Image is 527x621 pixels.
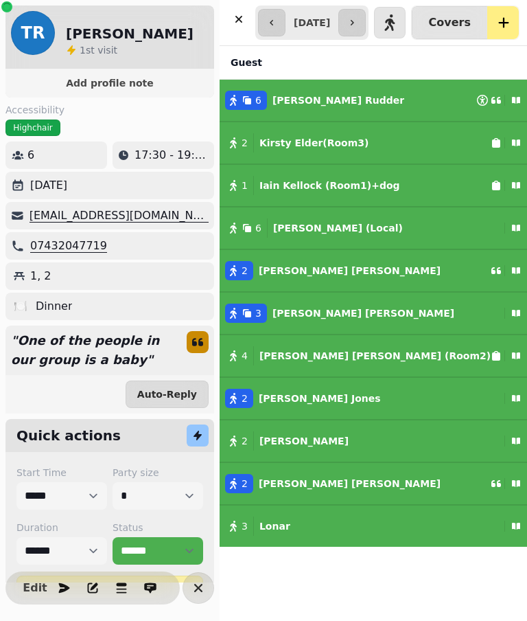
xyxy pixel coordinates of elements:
[242,434,248,448] span: 2
[30,268,51,284] p: 1, 2
[255,221,261,235] span: 6
[80,43,117,57] p: visit
[242,392,248,405] span: 2
[412,6,487,39] button: Covers
[134,147,209,163] p: 17:30 - 19:30
[259,136,369,150] p: Kirsty Elder(Room3)
[255,306,261,320] span: 3
[80,45,86,56] span: 1
[272,306,454,320] p: [PERSON_NAME] [PERSON_NAME]
[137,389,197,399] span: Auto-Reply
[259,519,290,533] p: Lonar
[36,298,72,315] p: Dinner
[255,93,261,107] span: 6
[21,25,45,41] span: TR
[21,574,49,602] button: Edit
[27,147,34,163] p: 6
[273,221,403,235] p: [PERSON_NAME] (Local)
[113,521,203,534] label: Status
[14,298,27,315] p: 🍽️
[16,521,107,534] label: Duration
[259,349,491,363] p: [PERSON_NAME] [PERSON_NAME] (Room2)
[11,74,209,92] button: Add profile note
[16,466,107,479] label: Start Time
[86,45,97,56] span: st
[242,136,248,150] span: 2
[259,264,441,278] p: [PERSON_NAME] [PERSON_NAME]
[27,583,43,594] span: Edit
[5,103,214,117] label: Accessibility
[259,179,400,192] p: Iain Kellock (Room1)+dog
[242,264,248,278] span: 2
[16,426,121,445] h2: Quick actions
[272,93,404,107] p: [PERSON_NAME] Rudder
[259,477,441,490] p: [PERSON_NAME] [PERSON_NAME]
[66,24,194,43] h2: [PERSON_NAME]
[242,519,248,533] span: 3
[242,349,248,363] span: 4
[242,179,248,192] span: 1
[259,392,381,405] p: [PERSON_NAME] Jones
[126,381,209,408] button: Auto-Reply
[113,466,203,479] label: Party size
[429,17,471,28] p: Covers
[259,434,349,448] p: [PERSON_NAME]
[13,122,52,133] p: Highchair
[5,326,176,375] p: " One of the people in our group is a baby "
[30,177,67,194] p: [DATE]
[22,78,198,88] span: Add profile note
[242,477,248,490] span: 2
